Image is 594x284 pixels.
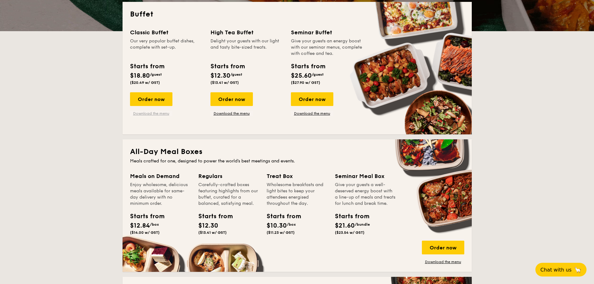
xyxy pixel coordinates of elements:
span: $21.60 [335,222,355,229]
span: /bundle [355,222,370,227]
span: /guest [150,72,162,77]
div: Starts from [130,62,164,71]
span: ($20.49 w/ GST) [130,80,160,85]
div: Meals crafted for one, designed to power the world's best meetings and events. [130,158,464,164]
span: ($23.54 w/ GST) [335,230,365,235]
a: Download the menu [422,259,464,264]
div: Starts from [267,212,295,221]
span: /box [150,222,159,227]
div: Regulars [198,172,259,181]
span: $18.80 [130,72,150,79]
div: Starts from [198,212,226,221]
div: Starts from [130,212,158,221]
div: Seminar Meal Box [335,172,396,181]
span: $25.60 [291,72,312,79]
div: Order now [422,241,464,254]
div: Carefully-crafted boxes featuring highlights from our buffet, curated for a balanced, satisfying ... [198,182,259,207]
span: /guest [230,72,242,77]
span: ($13.41 w/ GST) [198,230,227,235]
h2: Buffet [130,9,464,19]
span: 🦙 [574,266,582,273]
div: Give your guests an energy boost with our seminar menus, complete with coffee and tea. [291,38,364,57]
div: Order now [130,92,172,106]
div: Wholesome breakfasts and light bites to keep your attendees energised throughout the day. [267,182,327,207]
div: Treat Box [267,172,327,181]
div: Classic Buffet [130,28,203,37]
button: Chat with us🦙 [535,263,587,277]
div: Starts from [335,212,363,221]
div: Give your guests a well-deserved energy boost with a line-up of meals and treats for lunch and br... [335,182,396,207]
span: ($27.90 w/ GST) [291,80,320,85]
div: High Tea Buffet [210,28,283,37]
span: $12.84 [130,222,150,229]
div: Order now [210,92,253,106]
div: Starts from [291,62,325,71]
span: Chat with us [540,267,572,273]
a: Download the menu [210,111,253,116]
div: Order now [291,92,333,106]
h2: All-Day Meal Boxes [130,147,464,157]
div: Enjoy wholesome, delicious meals available for same-day delivery with no minimum order. [130,182,191,207]
span: $12.30 [210,72,230,79]
div: Delight your guests with our light and tasty bite-sized treats. [210,38,283,57]
a: Download the menu [291,111,333,116]
span: /guest [312,72,324,77]
span: $10.30 [267,222,287,229]
div: Seminar Buffet [291,28,364,37]
a: Download the menu [130,111,172,116]
span: $12.30 [198,222,218,229]
span: ($11.23 w/ GST) [267,230,295,235]
div: Meals on Demand [130,172,191,181]
span: ($13.41 w/ GST) [210,80,239,85]
div: Starts from [210,62,244,71]
span: /box [287,222,296,227]
div: Our very popular buffet dishes, complete with set-up. [130,38,203,57]
span: ($14.00 w/ GST) [130,230,160,235]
